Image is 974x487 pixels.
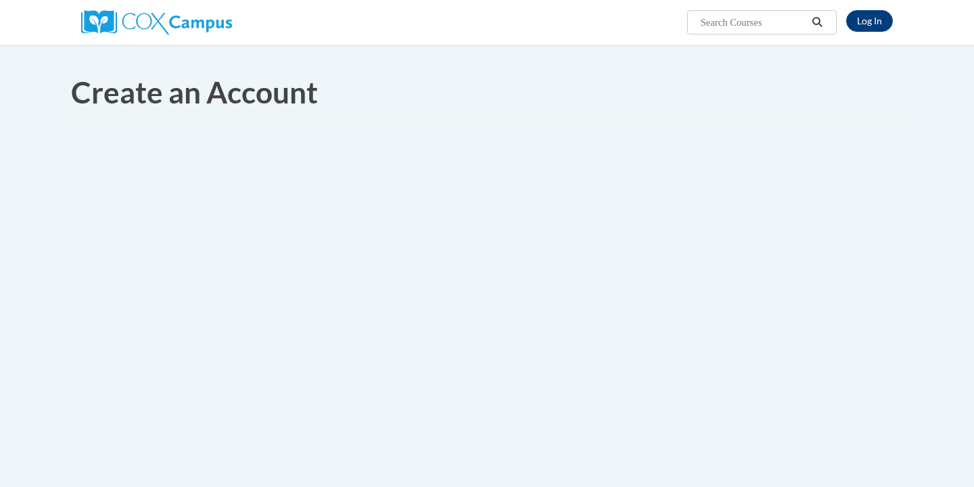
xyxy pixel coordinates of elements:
img: Cox Campus [81,10,232,34]
span: Create an Account [71,74,318,110]
a: Log In [846,10,893,32]
input: Search Courses [699,14,808,30]
button: Search [808,14,828,30]
i:  [812,18,824,28]
a: Cox Campus [81,16,232,27]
